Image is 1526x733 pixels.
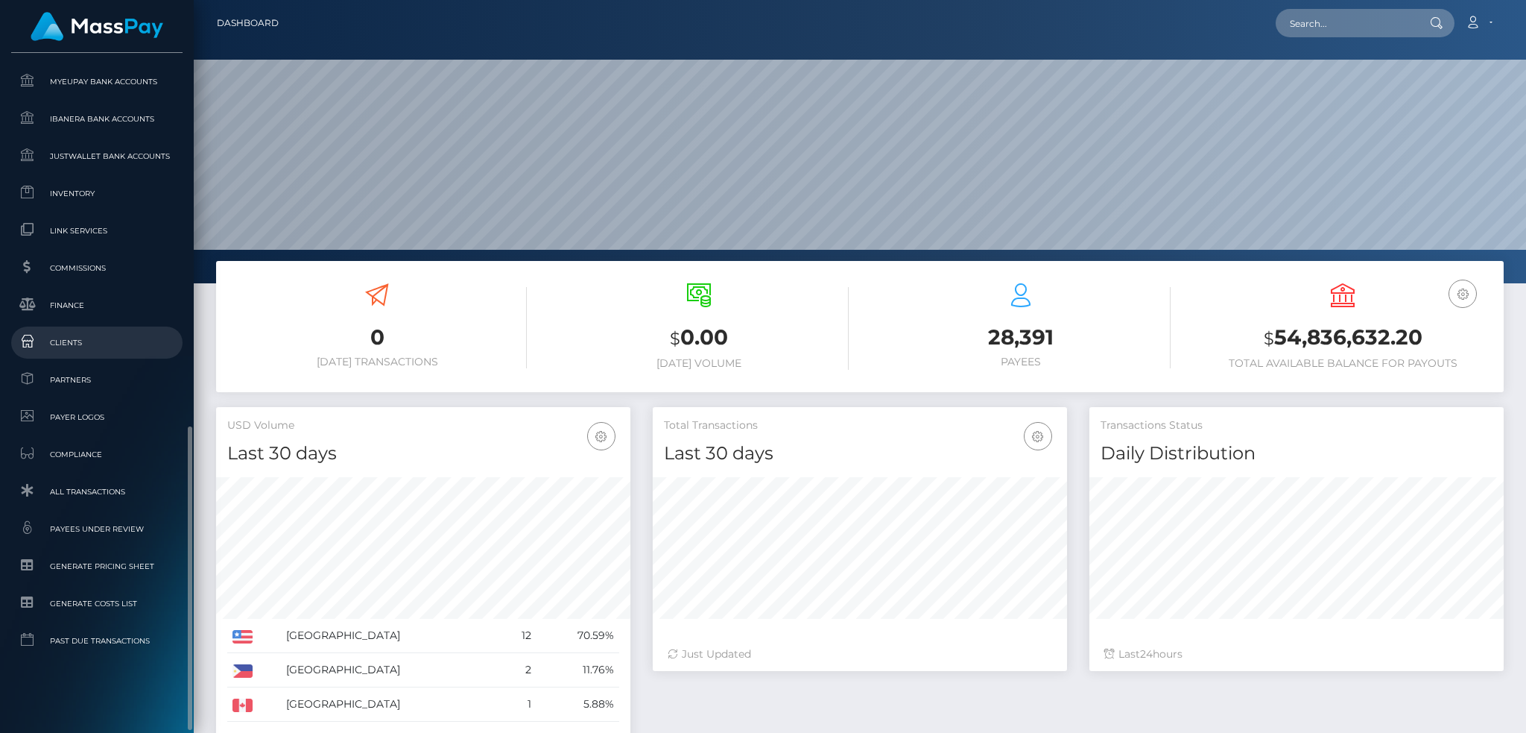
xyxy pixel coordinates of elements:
[1101,441,1492,467] h4: Daily Distribution
[17,185,177,202] span: Inventory
[1264,328,1274,349] small: $
[1101,418,1492,433] h5: Transactions Status
[17,520,177,538] span: Payees under Review
[871,356,1171,368] h6: Payees
[664,418,1056,433] h5: Total Transactions
[1193,323,1492,353] h3: 54,836,632.20
[281,688,501,722] td: [GEOGRAPHIC_DATA]
[11,66,183,98] a: MyEUPay Bank Accounts
[11,625,183,657] a: Past Due Transactions
[232,664,253,678] img: PH.png
[11,364,183,396] a: Partners
[232,699,253,712] img: CA.png
[536,619,619,653] td: 70.59%
[1193,357,1492,370] h6: Total Available Balance for Payouts
[17,148,177,165] span: JustWallet Bank Accounts
[17,110,177,128] span: Ibanera Bank Accounts
[17,558,177,575] span: Generate Pricing Sheet
[1276,9,1416,37] input: Search...
[281,653,501,688] td: [GEOGRAPHIC_DATA]
[11,327,183,359] a: Clients
[536,653,619,688] td: 11.76%
[501,688,536,722] td: 1
[227,323,527,352] h3: 0
[11,401,183,433] a: Payer Logos
[17,483,177,500] span: All Transactions
[11,289,183,321] a: Finance
[17,446,177,463] span: Compliance
[17,297,177,314] span: Finance
[217,7,279,39] a: Dashboard
[17,409,177,426] span: Payer Logos
[11,177,183,210] a: Inventory
[1104,647,1489,662] div: Last hours
[871,323,1171,352] h3: 28,391
[17,222,177,239] span: Link Services
[664,441,1056,467] h4: Last 30 days
[17,334,177,351] span: Clients
[17,73,177,90] span: MyEUPay Bank Accounts
[11,103,183,135] a: Ibanera Bank Accounts
[11,588,183,620] a: Generate Costs List
[227,356,527,368] h6: [DATE] Transactions
[11,550,183,582] a: Generate Pricing Sheet
[11,476,183,508] a: All Transactions
[501,653,536,688] td: 2
[1140,647,1153,661] span: 24
[549,357,849,370] h6: [DATE] Volume
[11,215,183,247] a: Link Services
[17,259,177,277] span: Commissions
[31,12,163,41] img: MassPay Logo
[549,323,849,353] h3: 0.00
[227,441,619,467] h4: Last 30 days
[11,438,183,471] a: Compliance
[17,371,177,388] span: Partners
[227,418,619,433] h5: USD Volume
[668,647,1052,662] div: Just Updated
[11,513,183,545] a: Payees under Review
[11,252,183,284] a: Commissions
[501,619,536,653] td: 12
[670,328,680,349] small: $
[281,619,501,653] td: [GEOGRAPHIC_DATA]
[17,632,177,649] span: Past Due Transactions
[232,630,253,644] img: US.png
[11,140,183,172] a: JustWallet Bank Accounts
[17,595,177,612] span: Generate Costs List
[536,688,619,722] td: 5.88%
